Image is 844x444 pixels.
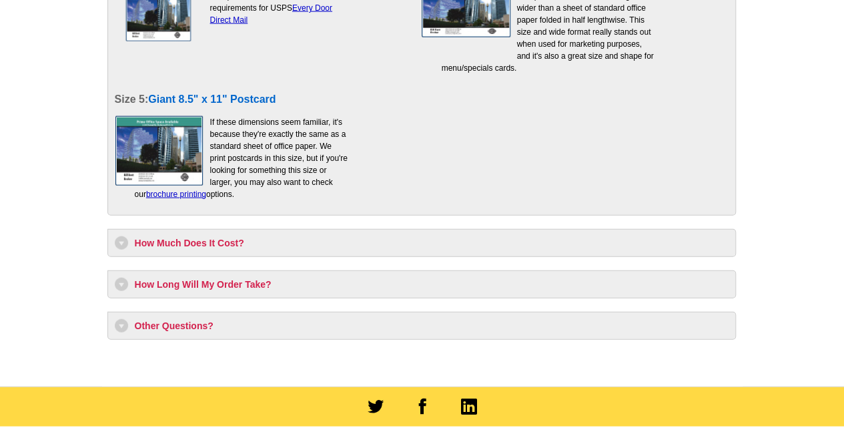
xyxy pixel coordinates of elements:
span: Size 5: [115,93,149,105]
a: brochure printing [146,190,206,199]
h3: Other Questions? [115,319,729,332]
h3: How Long Will My Order Take? [115,278,729,291]
img: faqpostcard4.jpg [115,116,203,186]
p: If these dimensions seem familiar, it's because they're exactly the same as a standard sheet of o... [135,116,348,200]
h4: Giant 8.5" x 11" Postcard [115,93,408,105]
h3: How Much Does It Cost? [115,236,729,250]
